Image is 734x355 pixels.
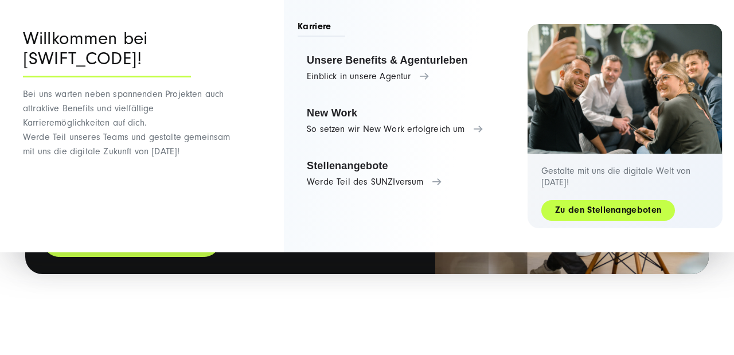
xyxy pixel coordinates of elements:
[298,20,345,37] span: Karriere
[298,99,500,143] a: New Work So setzen wir New Work erfolgreich um
[298,46,500,90] a: Unsere Benefits & Agenturleben Einblick in unsere Agentur
[23,87,238,159] p: Bei uns warten neben spannenden Projekten auch attraktive Benefits und vielfältige Karrieremöglic...
[298,152,500,196] a: Stellenangebote Werde Teil des SUNZIversum
[541,165,709,188] p: Gestalte mit uns die digitale Welt von [DATE]!
[528,24,723,154] img: Digitalagentur und Internetagentur SUNZINET: 2 Frauen 3 Männer, die ein Selfie machen bei
[541,204,675,217] a: Zu den Stellenangeboten
[23,29,191,77] div: Willkommen bei [SWIFT_CODE]!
